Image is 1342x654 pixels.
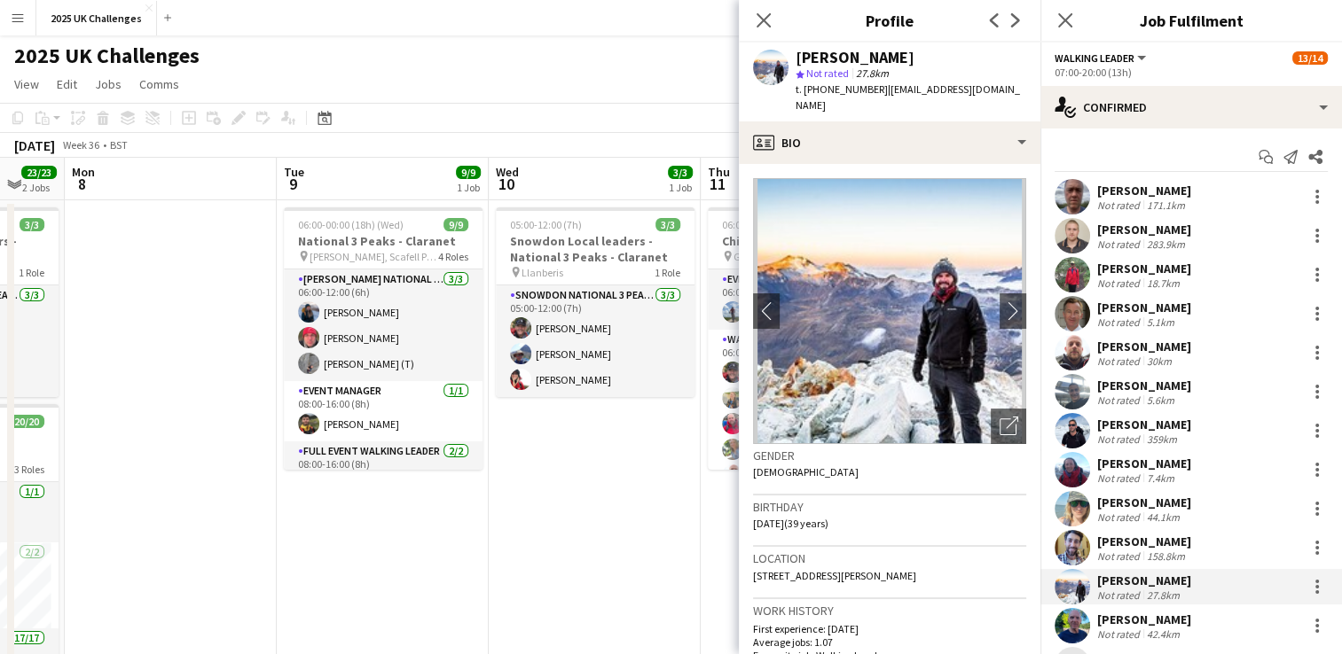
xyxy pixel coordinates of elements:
span: Not rated [806,66,849,80]
span: Mon [72,164,95,180]
span: 4 Roles [438,250,468,263]
div: [PERSON_NAME] [1097,378,1191,393]
div: 1 Job [669,181,692,194]
div: Not rated [1097,315,1143,329]
p: Average jobs: 1.07 [753,635,1026,649]
div: 07:00-20:00 (13h) [1055,66,1328,79]
span: 23/23 [21,166,57,179]
div: 2 Jobs [22,181,56,194]
div: Not rated [1097,471,1143,485]
h3: Location [753,550,1026,566]
span: Wed [496,164,519,180]
div: Open photos pop-in [991,409,1026,444]
div: Not rated [1097,393,1143,407]
span: Comms [139,76,179,92]
span: Walking Leader [1055,51,1134,65]
div: 283.9km [1143,237,1189,251]
div: 44.1km [1143,510,1183,524]
h3: Job Fulfilment [1040,9,1342,32]
h1: 2025 UK Challenges [14,43,200,69]
span: 06:00-19:00 (13h) [722,218,799,231]
span: 8 [69,174,95,194]
app-job-card: 06:00-19:00 (13h)6/6Chilterns Challenge Goring2 RolesEvent Manager1/106:00-19:00 (13h)[PERSON_NAM... [708,207,906,470]
div: [DATE] [14,136,55,154]
h3: Profile [739,9,1040,32]
div: 158.8km [1143,549,1189,563]
h3: Snowdon Local leaders - National 3 Peaks - Claranet [496,233,695,265]
span: 3 Roles [14,463,44,476]
span: Goring [734,250,764,263]
span: 9/9 [443,218,468,231]
div: Not rated [1097,199,1143,212]
div: [PERSON_NAME] [796,50,914,66]
app-card-role: Snowdon National 3 Peaks Walking Leader3/305:00-12:00 (7h)[PERSON_NAME][PERSON_NAME][PERSON_NAME] [496,285,695,397]
div: 171.1km [1143,199,1189,212]
h3: Gender [753,448,1026,463]
app-card-role: Walking Leader5/506:00-19:00 (13h)[PERSON_NAME][PERSON_NAME][PERSON_NAME][PERSON_NAME][PERSON_NAME] [708,330,906,493]
span: 9/9 [456,166,481,179]
app-card-role: [PERSON_NAME] National 3 Peaks Walking Leader3/306:00-12:00 (6h)[PERSON_NAME][PERSON_NAME][PERSON... [284,269,483,381]
app-card-role: Event Manager1/106:00-19:00 (13h)[PERSON_NAME] [708,269,906,330]
span: [DEMOGRAPHIC_DATA] [753,465,859,479]
h3: Birthday [753,499,1026,515]
div: [PERSON_NAME] [1097,300,1191,315]
button: 2025 UK Challenges [36,1,157,35]
p: First experience: [DATE] [753,622,1026,635]
div: 5.1km [1143,315,1178,329]
div: 18.7km [1143,276,1183,290]
div: [PERSON_NAME] [1097,611,1191,627]
div: Bio [739,121,1040,164]
app-job-card: 05:00-12:00 (7h)3/3Snowdon Local leaders - National 3 Peaks - Claranet Llanberis1 RoleSnowdon Nat... [496,207,695,397]
div: 5.6km [1143,393,1178,407]
a: View [7,73,46,96]
div: [PERSON_NAME] [1097,339,1191,354]
span: 13/14 [1292,51,1328,65]
span: Tue [284,164,304,180]
div: [PERSON_NAME] [1097,417,1191,432]
span: 10 [493,174,519,194]
div: Not rated [1097,432,1143,446]
div: 27.8km [1143,588,1183,602]
div: [PERSON_NAME] [1097,455,1191,471]
a: Edit [50,73,84,96]
div: [PERSON_NAME] [1097,572,1191,588]
span: [DATE] (39 years) [753,517,828,530]
span: t. [PHONE_NUMBER] [796,82,888,96]
span: 3/3 [668,166,693,179]
div: Not rated [1097,276,1143,290]
div: Confirmed [1040,86,1342,128]
div: 42.4km [1143,627,1183,641]
span: Edit [57,76,77,92]
span: 1 Role [19,266,44,279]
div: [PERSON_NAME] [1097,222,1191,237]
div: Not rated [1097,588,1143,602]
div: Not rated [1097,354,1143,368]
h3: National 3 Peaks - Claranet [284,233,483,249]
div: BST [110,138,128,152]
span: [STREET_ADDRESS][PERSON_NAME] [753,569,916,582]
h3: Work history [753,603,1026,619]
h3: Chilterns Challenge [708,233,906,249]
span: [PERSON_NAME], Scafell Pike and Snowdon [310,250,438,263]
span: | [EMAIL_ADDRESS][DOMAIN_NAME] [796,82,1020,112]
button: Walking Leader [1055,51,1149,65]
div: [PERSON_NAME] [1097,494,1191,510]
span: 06:00-00:00 (18h) (Wed) [298,218,404,231]
div: 1 Job [457,181,480,194]
div: 7.4km [1143,471,1178,485]
div: Not rated [1097,549,1143,563]
app-job-card: 06:00-00:00 (18h) (Wed)9/9National 3 Peaks - Claranet [PERSON_NAME], Scafell Pike and Snowdon4 Ro... [284,207,483,470]
span: View [14,76,39,92]
span: Thu [708,164,730,180]
div: [PERSON_NAME] [1097,533,1191,549]
span: 27.8km [852,66,892,80]
div: 30km [1143,354,1175,368]
div: Not rated [1097,627,1143,641]
span: 20/20 [9,415,44,428]
div: Not rated [1097,237,1143,251]
span: Week 36 [59,138,103,152]
span: 05:00-12:00 (7h) [510,218,582,231]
